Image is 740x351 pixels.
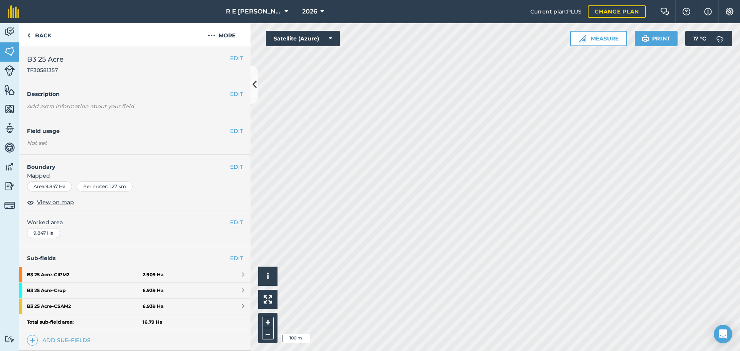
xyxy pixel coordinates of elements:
button: + [262,317,274,328]
button: EDIT [230,54,243,62]
a: Add sub-fields [27,335,94,346]
img: fieldmargin Logo [8,5,19,18]
a: B3 25 Acre-CSAM26.939 Ha [19,299,251,314]
button: More [193,23,251,46]
span: View on map [37,198,74,207]
div: 9.847 Ha [27,228,60,238]
strong: B3 25 Acre - CSAM2 [27,299,143,314]
button: i [258,267,277,286]
img: svg+xml;base64,PD94bWwgdmVyc2lvbj0iMS4wIiBlbmNvZGluZz0idXRmLTgiPz4KPCEtLSBHZW5lcmF0b3I6IEFkb2JlIE... [4,65,15,76]
img: svg+xml;base64,PHN2ZyB4bWxucz0iaHR0cDovL3d3dy53My5vcmcvMjAwMC9zdmciIHdpZHRoPSIyMCIgaGVpZ2h0PSIyNC... [208,31,215,40]
a: B3 25 Acre-Crop6.939 Ha [19,283,251,298]
img: svg+xml;base64,PD94bWwgdmVyc2lvbj0iMS4wIiBlbmNvZGluZz0idXRmLTgiPz4KPCEtLSBHZW5lcmF0b3I6IEFkb2JlIE... [4,161,15,173]
img: svg+xml;base64,PD94bWwgdmVyc2lvbj0iMS4wIiBlbmNvZGluZz0idXRmLTgiPz4KPCEtLSBHZW5lcmF0b3I6IEFkb2JlIE... [4,26,15,38]
span: 17 ° C [693,31,706,46]
strong: 6.939 Ha [143,303,163,309]
img: Two speech bubbles overlapping with the left bubble in the forefront [660,8,669,15]
div: Perimeter : 1.27 km [77,181,133,191]
span: i [267,271,269,281]
strong: B3 25 Acre - Crop [27,283,143,298]
h4: Description [27,90,243,98]
span: Mapped [19,171,251,180]
span: Worked area [27,218,243,227]
img: svg+xml;base64,PD94bWwgdmVyc2lvbj0iMS4wIiBlbmNvZGluZz0idXRmLTgiPz4KPCEtLSBHZW5lcmF0b3I6IEFkb2JlIE... [4,142,15,153]
strong: Total sub-field area: [27,319,143,325]
a: B3 25 Acre-CIPM22.909 Ha [19,267,251,282]
img: svg+xml;base64,PHN2ZyB4bWxucz0iaHR0cDovL3d3dy53My5vcmcvMjAwMC9zdmciIHdpZHRoPSIxNyIgaGVpZ2h0PSIxNy... [704,7,712,16]
strong: 2.909 Ha [143,272,163,278]
img: svg+xml;base64,PD94bWwgdmVyc2lvbj0iMS4wIiBlbmNvZGluZz0idXRmLTgiPz4KPCEtLSBHZW5lcmF0b3I6IEFkb2JlIE... [712,31,728,46]
button: – [262,328,274,339]
img: svg+xml;base64,PHN2ZyB4bWxucz0iaHR0cDovL3d3dy53My5vcmcvMjAwMC9zdmciIHdpZHRoPSI1NiIgaGVpZ2h0PSI2MC... [4,84,15,96]
strong: 6.939 Ha [143,287,163,294]
h4: Field usage [27,127,230,135]
span: Current plan : PLUS [530,7,582,16]
img: Four arrows, one pointing top left, one top right, one bottom right and the last bottom left [264,295,272,304]
span: TF30581357 [27,66,64,74]
strong: B3 25 Acre - CIPM2 [27,267,143,282]
img: svg+xml;base64,PHN2ZyB4bWxucz0iaHR0cDovL3d3dy53My5vcmcvMjAwMC9zdmciIHdpZHRoPSI1NiIgaGVpZ2h0PSI2MC... [4,103,15,115]
img: svg+xml;base64,PD94bWwgdmVyc2lvbj0iMS4wIiBlbmNvZGluZz0idXRmLTgiPz4KPCEtLSBHZW5lcmF0b3I6IEFkb2JlIE... [4,123,15,134]
h4: Boundary [19,155,230,171]
div: Not set [27,139,243,147]
button: EDIT [230,90,243,98]
img: Ruler icon [579,35,586,42]
img: svg+xml;base64,PHN2ZyB4bWxucz0iaHR0cDovL3d3dy53My5vcmcvMjAwMC9zdmciIHdpZHRoPSIxOSIgaGVpZ2h0PSIyNC... [642,34,649,43]
div: Open Intercom Messenger [714,325,732,343]
button: View on map [27,198,74,207]
strong: 16.79 Ha [143,319,162,325]
button: EDIT [230,127,243,135]
button: Print [635,31,678,46]
a: EDIT [230,254,243,262]
div: Area : 9.847 Ha [27,181,72,191]
img: svg+xml;base64,PHN2ZyB4bWxucz0iaHR0cDovL3d3dy53My5vcmcvMjAwMC9zdmciIHdpZHRoPSI5IiBoZWlnaHQ9IjI0Ii... [27,31,30,40]
button: EDIT [230,163,243,171]
h4: Sub-fields [19,254,251,262]
button: 17 °C [685,31,732,46]
button: Satellite (Azure) [266,31,340,46]
img: svg+xml;base64,PD94bWwgdmVyc2lvbj0iMS4wIiBlbmNvZGluZz0idXRmLTgiPz4KPCEtLSBHZW5lcmF0b3I6IEFkb2JlIE... [4,335,15,343]
img: svg+xml;base64,PHN2ZyB4bWxucz0iaHR0cDovL3d3dy53My5vcmcvMjAwMC9zdmciIHdpZHRoPSI1NiIgaGVpZ2h0PSI2MC... [4,45,15,57]
button: Measure [570,31,627,46]
a: Change plan [588,5,646,18]
img: svg+xml;base64,PHN2ZyB4bWxucz0iaHR0cDovL3d3dy53My5vcmcvMjAwMC9zdmciIHdpZHRoPSIxOCIgaGVpZ2h0PSIyNC... [27,198,34,207]
span: 2026 [302,7,317,16]
img: A question mark icon [682,8,691,15]
img: svg+xml;base64,PD94bWwgdmVyc2lvbj0iMS4wIiBlbmNvZGluZz0idXRmLTgiPz4KPCEtLSBHZW5lcmF0b3I6IEFkb2JlIE... [4,200,15,211]
button: EDIT [230,218,243,227]
img: A cog icon [725,8,734,15]
em: Add extra information about your field [27,103,134,110]
img: svg+xml;base64,PD94bWwgdmVyc2lvbj0iMS4wIiBlbmNvZGluZz0idXRmLTgiPz4KPCEtLSBHZW5lcmF0b3I6IEFkb2JlIE... [4,180,15,192]
span: B3 25 Acre [27,54,64,65]
a: Back [19,23,59,46]
img: svg+xml;base64,PHN2ZyB4bWxucz0iaHR0cDovL3d3dy53My5vcmcvMjAwMC9zdmciIHdpZHRoPSIxNCIgaGVpZ2h0PSIyNC... [30,336,35,345]
span: R E [PERSON_NAME] [226,7,281,16]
